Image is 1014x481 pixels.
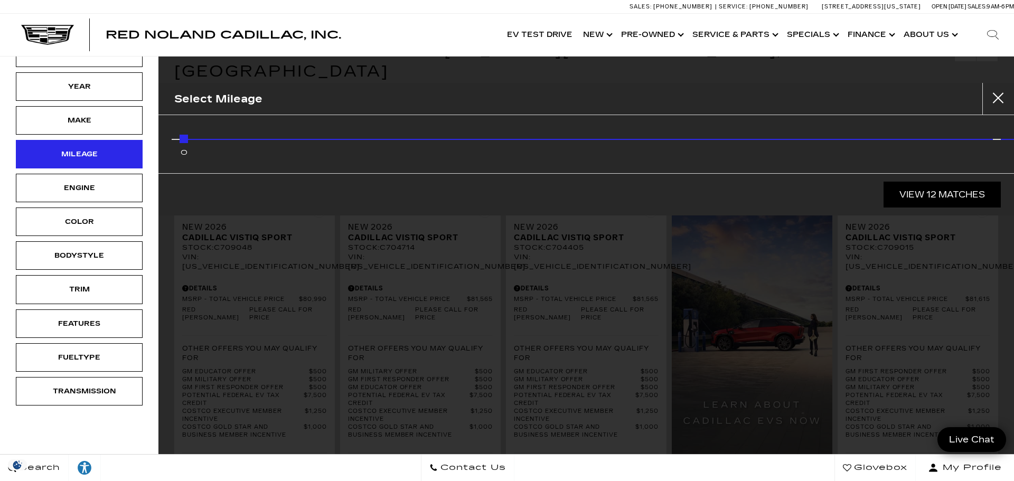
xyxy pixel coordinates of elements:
[16,377,143,405] div: TransmissionTransmission
[842,14,898,56] a: Finance
[69,455,101,481] a: Explore your accessibility options
[834,455,916,481] a: Glovebox
[5,459,30,470] section: Click to Open Cookie Consent Modal
[16,106,143,135] div: MakeMake
[822,3,921,10] a: [STREET_ADDRESS][US_STATE]
[53,250,106,261] div: Bodystyle
[53,284,106,295] div: Trim
[53,81,106,92] div: Year
[898,14,961,56] a: About Us
[719,3,748,10] span: Service:
[21,25,74,45] img: Cadillac Dark Logo with Cadillac White Text
[53,115,106,126] div: Make
[69,460,100,476] div: Explore your accessibility options
[884,182,1001,208] a: View 12 Matches
[653,3,712,10] span: [PHONE_NUMBER]
[851,460,907,475] span: Glovebox
[53,352,106,363] div: Fueltype
[687,14,782,56] a: Service & Parts
[578,14,616,56] a: New
[16,208,143,236] div: ColorColor
[16,275,143,304] div: TrimTrim
[438,460,506,475] span: Contact Us
[53,182,106,194] div: Engine
[16,140,143,168] div: MileageMileage
[106,29,341,41] span: Red Noland Cadillac, Inc.
[180,131,993,157] div: Mileage
[53,385,106,397] div: Transmission
[174,90,262,108] h2: Select Mileage
[53,216,106,228] div: Color
[932,3,966,10] span: Open [DATE]
[421,455,514,481] a: Contact Us
[944,433,1000,446] span: Live Chat
[616,14,687,56] a: Pre-Owned
[987,3,1014,10] span: 9 AM-6 PM
[180,135,188,143] div: Minimum Mileage
[16,72,143,101] div: YearYear
[181,145,187,160] span: 0
[972,14,1014,56] div: Search
[982,83,1014,115] button: close
[968,3,987,10] span: Sales:
[16,241,143,270] div: BodystyleBodystyle
[5,459,30,470] img: Opt-Out Icon
[16,174,143,202] div: EngineEngine
[715,4,811,10] a: Service: [PHONE_NUMBER]
[502,14,578,56] a: EV Test Drive
[53,318,106,329] div: Features
[749,3,809,10] span: [PHONE_NUMBER]
[937,427,1006,452] a: Live Chat
[106,30,341,40] a: Red Noland Cadillac, Inc.
[16,460,60,475] span: Search
[630,3,652,10] span: Sales:
[16,309,143,338] div: FeaturesFeatures
[16,343,143,372] div: FueltypeFueltype
[53,148,106,160] div: Mileage
[938,460,1002,475] span: My Profile
[630,4,715,10] a: Sales: [PHONE_NUMBER]
[782,14,842,56] a: Specials
[916,455,1014,481] button: Open user profile menu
